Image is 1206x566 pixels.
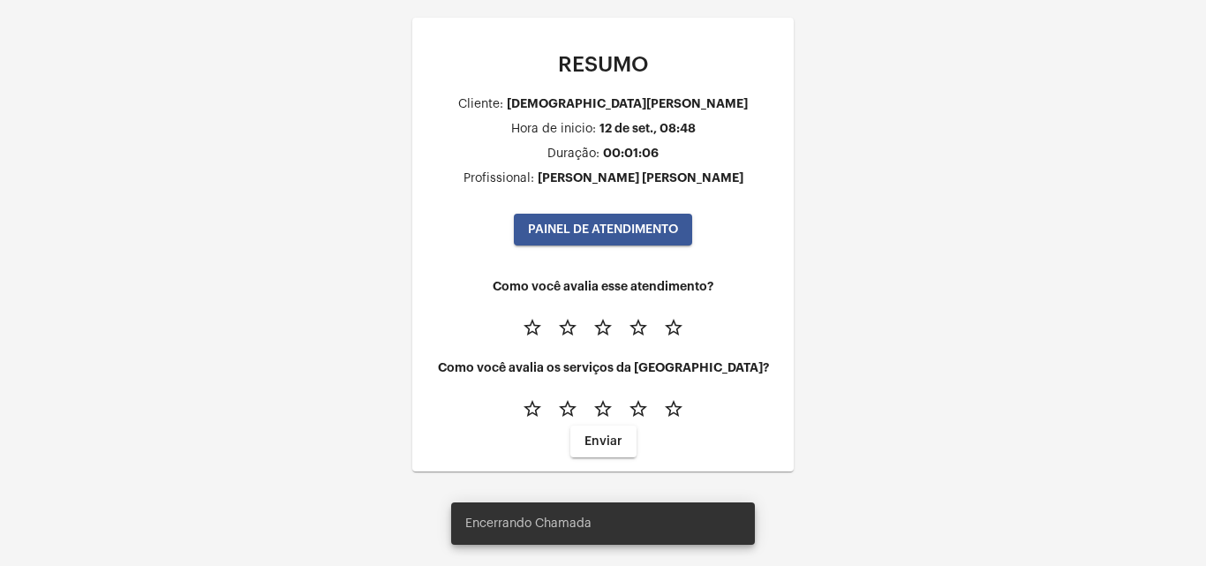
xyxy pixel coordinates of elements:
mat-icon: star_border [557,398,578,419]
span: Encerrando Chamada [465,515,592,532]
mat-icon: star_border [628,398,649,419]
mat-icon: star_border [522,317,543,338]
div: Hora de inicio: [511,123,596,136]
mat-icon: star_border [557,317,578,338]
div: 00:01:06 [603,147,659,160]
div: [PERSON_NAME] [PERSON_NAME] [538,171,743,185]
h4: Como você avalia os serviços da [GEOGRAPHIC_DATA]? [426,361,780,374]
mat-icon: star_border [663,317,684,338]
button: PAINEL DE ATENDIMENTO [514,214,692,245]
mat-icon: star_border [628,317,649,338]
span: Enviar [584,435,622,448]
span: PAINEL DE ATENDIMENTO [528,223,678,236]
mat-icon: star_border [522,398,543,419]
mat-icon: star_border [663,398,684,419]
div: 12 de set., 08:48 [599,122,696,135]
p: RESUMO [426,53,780,76]
div: Duração: [547,147,599,161]
button: Enviar [570,426,637,457]
mat-icon: star_border [592,317,614,338]
div: Profissional: [464,172,534,185]
mat-icon: star_border [592,398,614,419]
div: Cliente: [458,98,503,111]
h4: Como você avalia esse atendimento? [426,280,780,293]
div: [DEMOGRAPHIC_DATA][PERSON_NAME] [507,97,748,110]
